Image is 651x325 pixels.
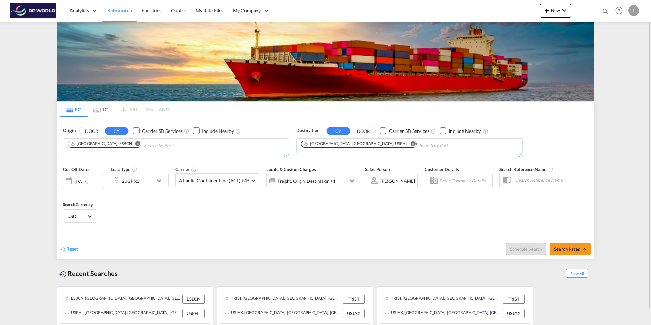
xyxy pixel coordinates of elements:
[543,6,551,14] md-icon: icon-plus 400-fg
[512,175,583,185] input: Search Reference Name
[193,127,234,135] md-checkbox: Checkbox No Ink
[63,187,68,197] md-datepicker: Select
[380,127,429,135] md-checkbox: Checkbox No Ink
[277,176,336,186] div: Freight Origin Destination Factory Stuffing
[300,139,487,151] md-chips-wrap: Chips container. Use arrow keys to select chips.
[380,178,415,184] div: [PERSON_NAME]
[602,7,609,18] div: icon-magnify
[406,141,416,148] button: Remove
[122,176,139,186] div: 20GP x1
[385,309,501,318] div: USJAX, Jacksonville, FL, United States, North America, Americas
[111,174,169,187] div: 20GP x1icon-chevron-down
[63,174,104,188] div: [DATE]
[184,128,189,134] md-icon: Unchecked: Search for CY (Container Yard) services for all selected carriers.Checked : Search for...
[132,167,138,172] md-icon: icon-information-outline
[425,167,459,172] span: Customer Details
[155,176,166,185] md-icon: icon-chevron-down
[182,309,205,318] div: USPHL
[628,5,639,16] div: L
[235,128,241,134] md-icon: Unchecked: Ignores neighbouring ports when fetching rates.Checked : Includes neighbouring ports w...
[343,295,365,304] div: TRIST
[351,127,375,135] button: DOOR
[503,309,525,318] div: USJAX
[449,128,481,135] div: Include Nearby
[144,140,209,151] input: Chips input.
[57,266,121,281] div: Recent Searches
[57,117,594,259] div: OriginDOOR CY Checkbox No InkUnchecked: Search for CY (Container Yard) services for all selected ...
[182,295,205,304] div: ESBCN
[348,176,356,185] md-icon: icon-chevron-down
[543,7,568,13] span: New
[602,7,609,15] md-icon: icon-magnify
[191,167,196,172] md-icon: The selected Trucker/Carrierwill be displayed in the rate results If the rates are from another f...
[327,127,350,135] button: CY
[63,202,93,207] span: Search Currency
[133,127,182,135] md-checkbox: Checkbox No Ink
[613,5,628,17] div: Help
[550,243,591,255] button: Search Ratesicon-arrow-right
[566,269,588,278] span: Show All
[389,128,429,135] div: Carrier SD Services
[499,167,554,172] span: Search Reference Name
[196,7,224,13] span: My Rate Files
[69,7,89,14] span: Analytics
[225,309,341,318] div: USJAX, Jacksonville, FL, United States, North America, Americas
[88,102,115,117] md-tab-item: LCL
[60,246,66,252] md-icon: icon-refresh
[142,7,161,13] span: Enquiries
[554,246,587,252] span: Search Rates
[70,141,132,147] div: Barcelona, ESBCN
[63,127,75,134] span: Origin
[582,247,587,252] md-icon: icon-arrow-right
[613,5,625,16] span: Help
[59,270,67,278] md-icon: icon-backup-restore
[60,246,78,253] div: icon-refreshReset
[343,309,365,318] div: USJAX
[60,102,88,117] md-tab-item: FCL
[296,153,523,159] div: 1/3
[63,167,89,172] span: Cut Off Date
[483,128,488,134] md-icon: Unchecked: Ignores neighbouring ports when fetching rates.Checked : Includes neighbouring ports w...
[266,167,316,172] span: Locals & Custom Charges
[179,177,250,184] span: Atlantic Container Line (ACL) +45
[111,167,138,172] span: Load Type
[66,246,78,252] span: Reset
[60,102,169,117] md-pagination-wrapper: Use the left and right arrow keys to navigate between tabs
[57,22,594,101] img: LCL+%26+FCL+BACKGROUND.png
[171,7,186,13] span: Quotes
[385,295,501,304] div: TRIST, Istanbul, Türkiye, South West Asia, Asia Pacific
[548,167,554,172] md-icon: Your search will be saved by the below given name
[303,141,409,147] div: Press delete to remove this chip.
[65,295,181,304] div: ESBCN, Barcelona, Spain, Southern Europe, Europe
[202,128,234,135] div: Include Nearby
[503,295,525,304] div: TRIST
[67,211,93,221] md-select: Select Currency: $ USDUnited States Dollar
[142,128,182,135] div: Carrier SD Services
[67,213,86,219] span: USD
[380,176,416,186] md-select: Sales Person: Laura Christiansen
[80,127,104,135] button: DOOR
[70,141,133,147] div: Press delete to remove this chip.
[65,309,181,318] div: USPHL, Philadelphia, PA, United States, North America, Americas
[233,7,261,14] span: My Company
[105,127,128,135] button: CY
[175,167,196,172] span: Carrier
[439,175,490,186] input: Enter Customer Details
[10,3,56,18] img: c08ca190194411f088ed0f3ba295208c.png
[365,167,390,172] span: Sales Person
[440,127,481,135] md-checkbox: Checkbox No Ink
[131,141,141,148] button: Remove
[107,7,132,13] span: Rate Search
[67,139,211,151] md-chips-wrap: Chips container. Use arrow keys to select chips.
[506,243,546,255] button: Note: By default Schedule search will only considerorigin ports, destination ports and cut off da...
[431,128,436,134] md-icon: Unchecked: Search for CY (Container Yard) services for all selected carriers.Checked : Search for...
[63,153,289,159] div: 1/3
[560,6,568,14] md-icon: icon-chevron-down
[225,295,341,304] div: TRIST, Istanbul, Türkiye, South West Asia, Asia Pacific
[419,140,484,151] input: Chips input.
[303,141,408,147] div: Philadelphia, PA, USPHL
[540,4,571,18] button: icon-plus 400-fgNewicon-chevron-down
[266,174,358,187] div: Freight Origin Destination Factory Stuffingicon-chevron-down
[74,178,88,184] div: [DATE]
